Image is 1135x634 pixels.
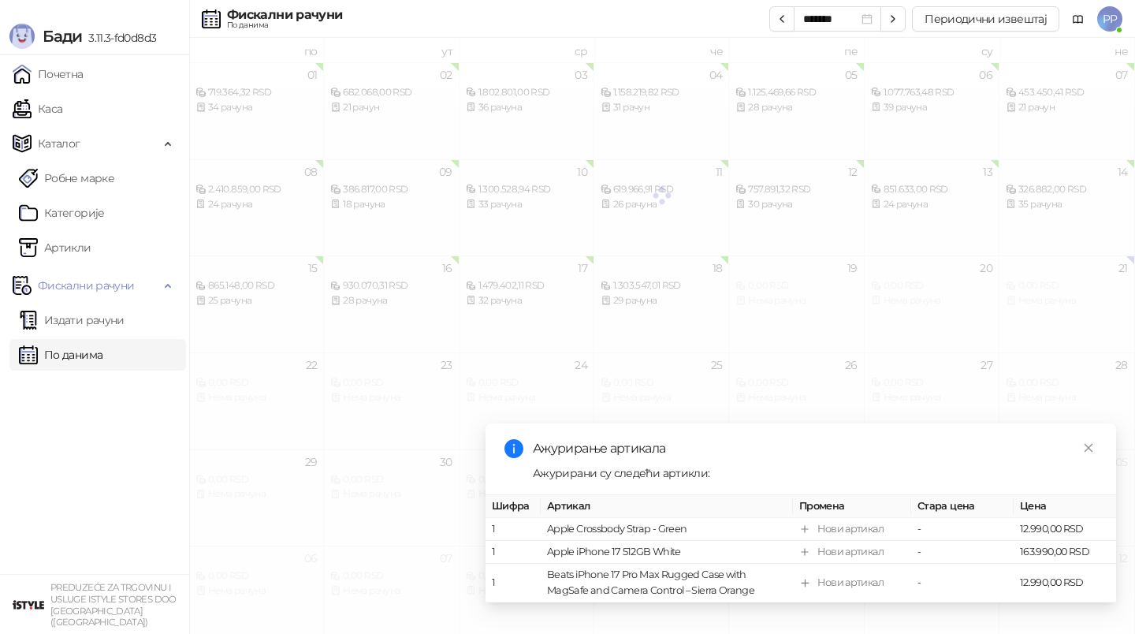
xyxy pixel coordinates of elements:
[13,58,84,90] a: Почетна
[19,232,91,263] a: ArtikliАртикли
[43,27,82,46] span: Бади
[911,519,1014,542] td: -
[541,519,793,542] td: Apple Crossbody Strap - Green
[541,565,793,603] td: Beats iPhone 17 Pro Max Rugged Case with MagSafe and Camera Control – Sierra Orange
[911,565,1014,603] td: -
[1014,519,1116,542] td: 12.990,00 RSD
[9,24,35,49] img: Logo
[227,9,342,21] div: Фискални рачуни
[50,582,177,628] small: PREDUZEĆE ZA TRGOVINU I USLUGE ISTYLE STORES DOO [GEOGRAPHIC_DATA] ([GEOGRAPHIC_DATA])
[227,21,342,29] div: По данима
[13,589,44,621] img: 64x64-companyLogo-77b92cf4-9946-4f36-9751-bf7bb5fd2c7d.png
[533,464,1097,482] div: Ажурирани су следећи артикли:
[817,545,884,561] div: Нови артикал
[817,576,884,591] div: Нови артикал
[486,565,541,603] td: 1
[1014,495,1116,518] th: Цена
[486,495,541,518] th: Шифра
[541,542,793,565] td: Apple iPhone 17 512GB White
[911,495,1014,518] th: Стара цена
[19,304,125,336] a: Издати рачуни
[82,31,156,45] span: 3.11.3-fd0d8d3
[817,522,884,538] div: Нови артикал
[486,519,541,542] td: 1
[19,339,102,371] a: По данима
[19,197,105,229] a: Категорије
[1097,6,1122,32] span: PP
[504,439,523,458] span: info-circle
[912,6,1059,32] button: Периодични извештај
[911,542,1014,565] td: -
[533,439,1097,458] div: Ажурирање артикала
[19,162,114,194] a: Робне марке
[541,495,793,518] th: Артикал
[1066,6,1091,32] a: Документација
[38,128,80,159] span: Каталог
[486,542,541,565] td: 1
[793,495,911,518] th: Промена
[1014,542,1116,565] td: 163.990,00 RSD
[1080,439,1097,457] a: Close
[13,93,62,125] a: Каса
[1014,565,1116,603] td: 12.990,00 RSD
[1083,442,1094,453] span: close
[38,270,134,301] span: Фискални рачуни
